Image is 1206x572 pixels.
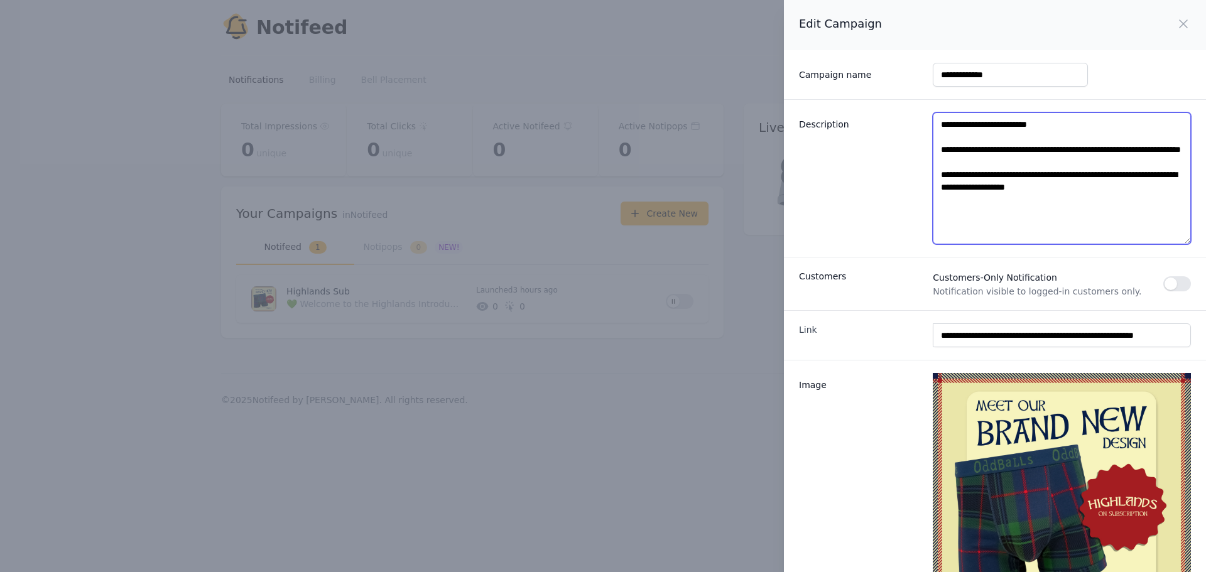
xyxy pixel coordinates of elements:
span: Notification visible to logged-in customers only. [933,285,1163,298]
span: Customers-Only Notification [933,270,1163,285]
h2: Edit Campaign [799,15,882,33]
h3: Customers [799,270,923,283]
label: Link [799,323,923,336]
button: New conversation [19,166,232,192]
label: Description [799,113,923,131]
h1: Hello! [19,61,232,81]
span: New conversation [81,174,151,184]
label: Image [799,374,923,391]
label: Campaign name [799,63,923,81]
h2: Don't see Notifeed in your header? Let me know and I'll set it up! ✅ [19,84,232,144]
span: We run on Gist [105,439,159,447]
